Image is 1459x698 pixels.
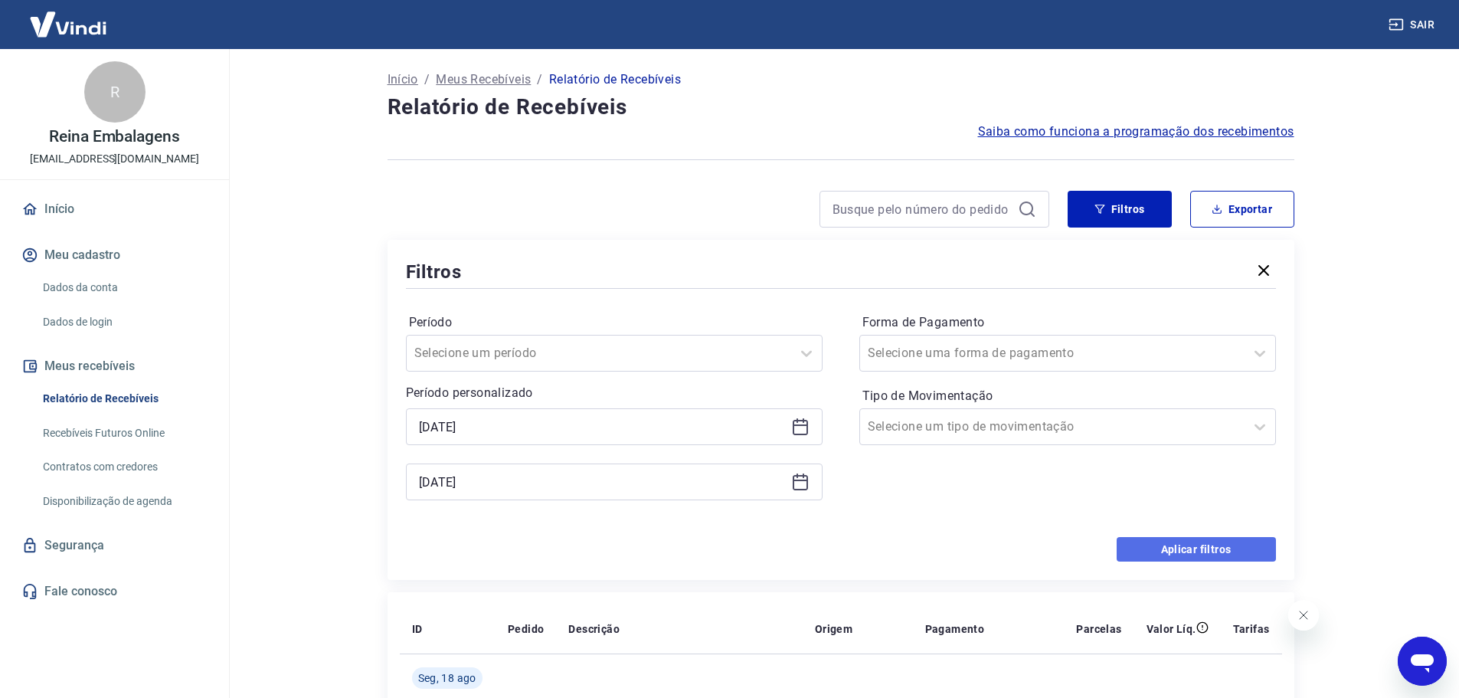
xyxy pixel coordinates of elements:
[1068,191,1172,228] button: Filtros
[1233,621,1270,637] p: Tarifas
[1117,537,1276,562] button: Aplicar filtros
[424,70,430,89] p: /
[9,11,129,23] span: Olá! Precisa de ajuda?
[37,383,211,415] a: Relatório de Recebíveis
[388,70,418,89] a: Início
[549,70,681,89] p: Relatório de Recebíveis
[537,70,542,89] p: /
[436,70,531,89] a: Meus Recebíveis
[37,418,211,449] a: Recebíveis Futuros Online
[1147,621,1196,637] p: Valor Líq.
[925,621,985,637] p: Pagamento
[419,470,785,493] input: Data final
[419,415,785,438] input: Data inicial
[412,621,423,637] p: ID
[508,621,544,637] p: Pedido
[18,349,211,383] button: Meus recebíveis
[568,621,620,637] p: Descrição
[18,192,211,226] a: Início
[30,151,199,167] p: [EMAIL_ADDRESS][DOMAIN_NAME]
[406,384,823,402] p: Período personalizado
[862,313,1273,332] label: Forma de Pagamento
[1385,11,1441,39] button: Sair
[37,486,211,517] a: Disponibilização de agenda
[18,1,118,48] img: Vindi
[1398,637,1447,686] iframe: Botão para abrir a janela de mensagens
[833,198,1012,221] input: Busque pelo número do pedido
[862,387,1273,405] label: Tipo de Movimentação
[37,272,211,303] a: Dados da conta
[18,529,211,562] a: Segurança
[37,451,211,483] a: Contratos com credores
[1288,600,1319,631] iframe: Fechar mensagem
[1190,191,1294,228] button: Exportar
[418,670,476,686] span: Seg, 18 ago
[84,61,146,123] div: R
[37,306,211,338] a: Dados de login
[388,92,1294,123] h4: Relatório de Recebíveis
[978,123,1294,141] a: Saiba como funciona a programação dos recebimentos
[1076,621,1121,637] p: Parcelas
[49,129,180,145] p: Reina Embalagens
[18,575,211,608] a: Fale conosco
[409,313,819,332] label: Período
[406,260,463,284] h5: Filtros
[18,238,211,272] button: Meu cadastro
[815,621,852,637] p: Origem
